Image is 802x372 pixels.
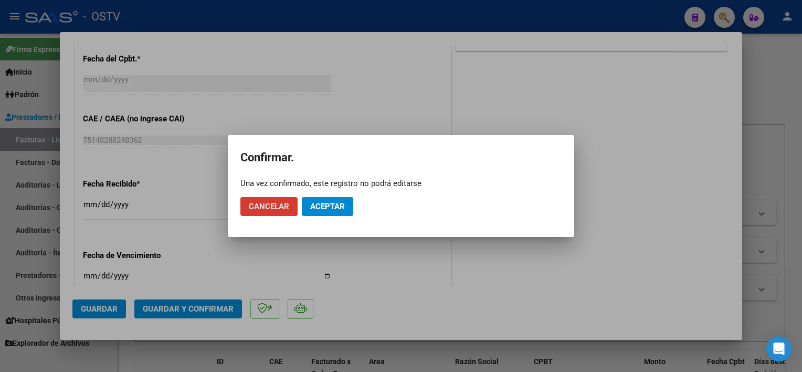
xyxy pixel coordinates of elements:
h2: Confirmar. [240,148,562,168]
button: Aceptar [302,197,353,216]
span: Aceptar [310,202,345,211]
button: Cancelar [240,197,298,216]
div: Una vez confirmado, este registro no podrá editarse [240,178,562,189]
span: Cancelar [249,202,289,211]
div: Open Intercom Messenger [766,336,792,361]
